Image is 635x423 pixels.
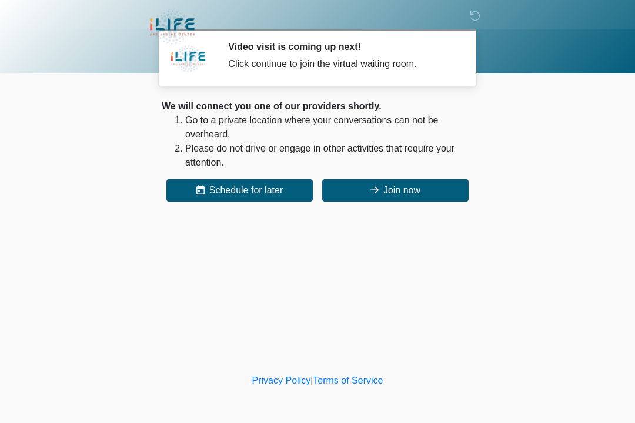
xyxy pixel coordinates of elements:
[313,375,383,385] a: Terms of Service
[310,375,313,385] a: |
[150,9,195,46] img: iLIFE Anti-Aging Center Logo
[185,113,473,142] li: Go to a private location where your conversations can not be overheard.
[171,41,206,76] img: Agent Avatar
[252,375,311,385] a: Privacy Policy
[162,99,473,113] div: We will connect you one of our providers shortly.
[166,179,313,202] button: Schedule for later
[185,142,473,170] li: Please do not drive or engage in other activities that require your attention.
[322,179,469,202] button: Join now
[228,57,456,71] div: Click continue to join the virtual waiting room.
